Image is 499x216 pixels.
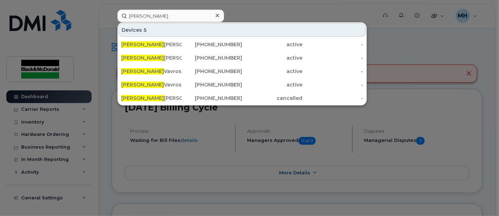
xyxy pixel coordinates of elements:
div: active [242,81,303,88]
div: [PERSON_NAME] [121,41,182,48]
a: [PERSON_NAME][PERSON_NAME][PHONE_NUMBER]active- [118,52,366,64]
a: [PERSON_NAME]Vavros[PHONE_NUMBER]active- [118,78,366,91]
div: [PHONE_NUMBER] [182,41,242,48]
div: cancelled [242,95,303,102]
div: [PHONE_NUMBER] [182,68,242,75]
div: active [242,68,303,75]
div: - [303,95,363,102]
div: [PHONE_NUMBER] [182,81,242,88]
a: [PERSON_NAME][PERSON_NAME][PHONE_NUMBER]cancelled- [118,92,366,104]
div: - [303,81,363,88]
div: Vavros [121,68,182,75]
div: [PERSON_NAME] [121,54,182,61]
div: - [303,41,363,48]
div: - [303,68,363,75]
div: active [242,54,303,61]
span: [PERSON_NAME] [121,41,164,48]
span: 5 [143,26,147,34]
div: Devices [118,23,366,37]
div: [PERSON_NAME] [121,95,182,102]
a: [PERSON_NAME]Vavros[PHONE_NUMBER]active- [118,65,366,78]
div: active [242,41,303,48]
div: Vavros [121,81,182,88]
div: [PHONE_NUMBER] [182,95,242,102]
div: - [303,54,363,61]
span: [PERSON_NAME] [121,55,164,61]
a: [PERSON_NAME][PERSON_NAME][PHONE_NUMBER]active- [118,38,366,51]
span: [PERSON_NAME] [121,68,164,74]
span: [PERSON_NAME] [121,82,164,88]
span: [PERSON_NAME] [121,95,164,101]
div: [PHONE_NUMBER] [182,54,242,61]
